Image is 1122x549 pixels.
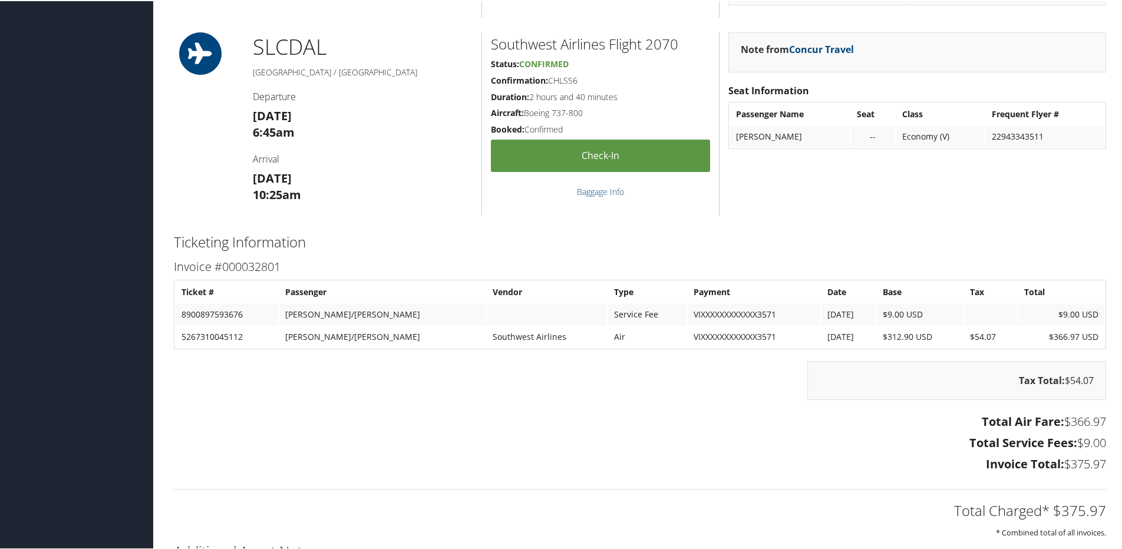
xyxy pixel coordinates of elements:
[730,102,850,124] th: Passenger Name
[491,106,524,117] strong: Aircraft:
[253,107,292,123] strong: [DATE]
[279,325,486,346] td: [PERSON_NAME]/[PERSON_NAME]
[176,325,278,346] td: 5267310045112
[821,303,875,324] td: [DATE]
[996,526,1106,537] small: * Combined total of all invoices.
[491,74,548,85] strong: Confirmation:
[174,231,1106,251] h2: Ticketing Information
[986,455,1064,471] strong: Invoice Total:
[821,280,875,302] th: Date
[491,138,710,171] a: Check-in
[728,83,809,96] strong: Seat Information
[982,412,1064,428] strong: Total Air Fare:
[176,303,278,324] td: 8900897593676
[279,280,486,302] th: Passenger
[253,65,473,77] h5: [GEOGRAPHIC_DATA] / [GEOGRAPHIC_DATA]
[491,90,529,101] strong: Duration:
[253,151,473,164] h4: Arrival
[487,325,607,346] td: Southwest Airlines
[491,33,710,53] h2: Southwest Airlines Flight 2070
[253,169,292,185] strong: [DATE]
[253,186,301,201] strong: 10:25am
[1019,373,1065,386] strong: Tax Total:
[491,90,710,102] h5: 2 hours and 40 minutes
[487,280,607,302] th: Vendor
[577,185,624,196] a: Baggage Info
[1018,280,1104,302] th: Total
[688,303,820,324] td: VIXXXXXXXXXXXX3571
[1018,303,1104,324] td: $9.00 USD
[174,257,1106,274] h3: Invoice #000032801
[491,106,710,118] h5: Boeing 737-800
[851,102,895,124] th: Seat
[174,500,1106,520] h2: Total Charged* $375.97
[608,303,687,324] td: Service Fee
[789,42,854,55] a: Concur Travel
[688,280,820,302] th: Payment
[730,125,850,146] td: [PERSON_NAME]
[519,57,569,68] span: Confirmed
[986,125,1104,146] td: 22943343511
[253,89,473,102] h4: Departure
[969,434,1077,449] strong: Total Service Fees:
[877,303,963,324] td: $9.00 USD
[986,102,1104,124] th: Frequent Flyer #
[688,325,820,346] td: VIXXXXXXXXXXXX3571
[253,31,473,61] h1: SLC DAL
[608,280,687,302] th: Type
[491,123,524,134] strong: Booked:
[857,130,889,141] div: --
[896,102,985,124] th: Class
[176,280,278,302] th: Ticket #
[491,57,519,68] strong: Status:
[741,42,854,55] strong: Note from
[174,455,1106,471] h3: $375.97
[964,280,1017,302] th: Tax
[964,325,1017,346] td: $54.07
[821,325,875,346] td: [DATE]
[877,280,963,302] th: Base
[807,360,1106,399] div: $54.07
[279,303,486,324] td: [PERSON_NAME]/[PERSON_NAME]
[1018,325,1104,346] td: $366.97 USD
[608,325,687,346] td: Air
[174,434,1106,450] h3: $9.00
[253,123,295,139] strong: 6:45am
[174,412,1106,429] h3: $366.97
[491,74,710,85] h5: CHLSS6
[877,325,963,346] td: $312.90 USD
[491,123,710,134] h5: Confirmed
[896,125,985,146] td: Economy (V)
